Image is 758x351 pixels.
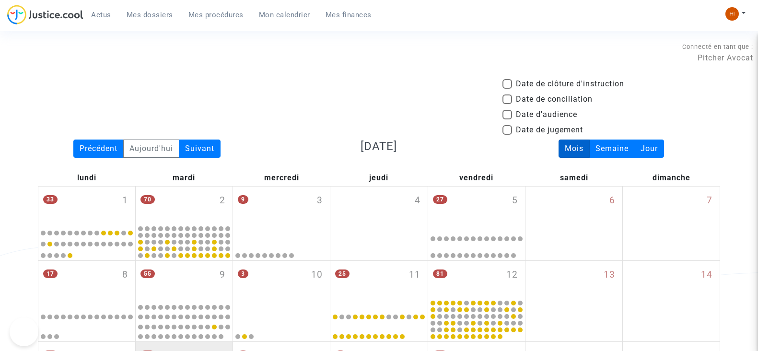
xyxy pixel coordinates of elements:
[251,8,318,22] a: Mon calendrier
[10,317,38,346] iframe: Help Scout Beacon - Open
[623,170,720,186] div: dimanche
[43,269,58,278] span: 17
[318,8,379,22] a: Mes finances
[38,187,135,224] div: lundi décembre 1, 33 events, click to expand
[179,140,221,158] div: Suivant
[604,268,615,282] span: 13
[135,170,233,186] div: mardi
[38,261,135,300] div: lundi décembre 8, 17 events, click to expand
[91,11,111,19] span: Actus
[634,140,664,158] div: Jour
[525,170,622,186] div: samedi
[136,187,233,224] div: mardi décembre 2, 70 events, click to expand
[119,8,181,22] a: Mes dossiers
[233,170,330,186] div: mercredi
[428,187,525,224] div: vendredi décembre 5, 27 events, click to expand
[589,140,635,158] div: Semaine
[270,140,488,153] h3: [DATE]
[428,170,525,186] div: vendredi
[238,195,248,204] span: 9
[433,195,447,204] span: 27
[73,140,124,158] div: Précédent
[707,194,712,208] span: 7
[409,268,420,282] span: 11
[127,11,173,19] span: Mes dossiers
[516,109,577,120] span: Date d'audience
[609,194,615,208] span: 6
[428,261,525,298] div: vendredi décembre 12, 81 events, click to expand
[7,5,83,24] img: jc-logo.svg
[701,268,712,282] span: 14
[433,269,447,278] span: 81
[259,11,310,19] span: Mon calendrier
[233,261,330,300] div: mercredi décembre 10, 3 events, click to expand
[516,78,624,90] span: Date de clôture d'instruction
[233,187,330,224] div: mercredi décembre 3, 9 events, click to expand
[335,269,350,278] span: 25
[506,268,518,282] span: 12
[525,261,622,341] div: samedi décembre 13
[311,268,323,282] span: 10
[83,8,119,22] a: Actus
[238,269,248,278] span: 3
[330,170,428,186] div: jeudi
[516,94,593,105] span: Date de conciliation
[123,140,179,158] div: Aujourd'hui
[330,187,427,260] div: jeudi décembre 4
[725,7,739,21] img: fc99b196863ffcca57bb8fe2645aafd9
[326,11,372,19] span: Mes finances
[559,140,590,158] div: Mois
[122,268,128,282] span: 8
[181,8,251,22] a: Mes procédures
[682,43,753,50] span: Connecté en tant que :
[43,195,58,204] span: 33
[623,261,720,341] div: dimanche décembre 14
[317,194,323,208] span: 3
[140,195,155,204] span: 70
[415,194,420,208] span: 4
[516,124,583,136] span: Date de jugement
[623,187,720,260] div: dimanche décembre 7
[220,194,225,208] span: 2
[220,268,225,282] span: 9
[136,261,233,300] div: mardi décembre 9, 55 events, click to expand
[140,269,155,278] span: 55
[122,194,128,208] span: 1
[525,187,622,260] div: samedi décembre 6
[512,194,518,208] span: 5
[38,170,135,186] div: lundi
[188,11,244,19] span: Mes procédures
[330,261,427,300] div: jeudi décembre 11, 25 events, click to expand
